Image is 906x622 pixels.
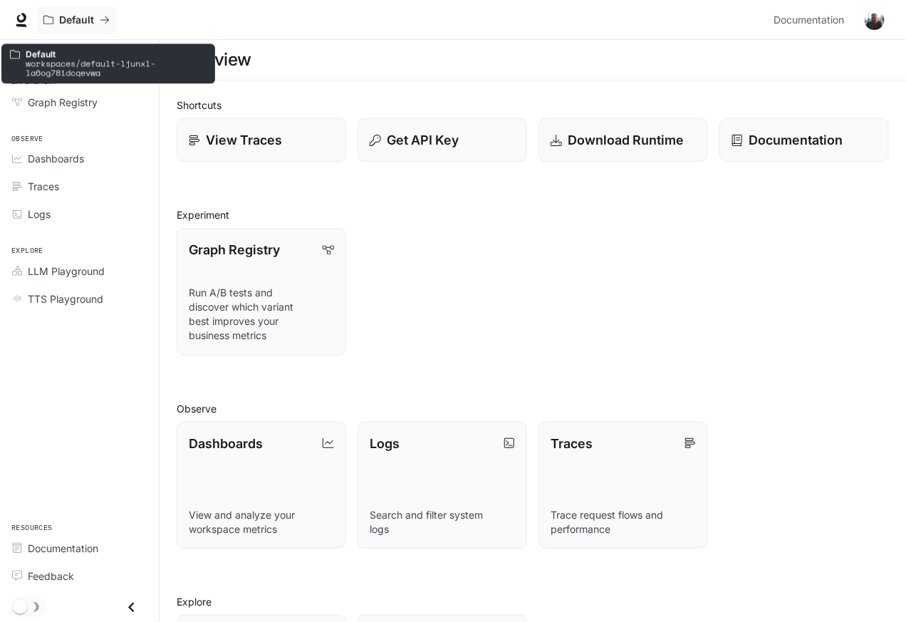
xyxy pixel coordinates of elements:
[28,179,59,194] span: Traces
[26,59,207,78] p: workspaces/default-ljunxl-la6og78idcqevwa
[860,6,889,34] button: User avatar
[551,434,593,453] p: Traces
[59,14,94,26] p: Default
[6,146,153,171] a: Dashboards
[370,434,400,453] p: Logs
[28,569,74,584] span: Feedback
[28,264,105,279] span: LLM Playground
[358,118,527,162] button: Get API Key
[28,207,51,222] span: Logs
[538,422,708,549] a: TracesTrace request flows and performance
[749,130,843,150] p: Documentation
[206,130,282,150] p: View Traces
[26,50,207,59] p: Default
[28,541,98,556] span: Documentation
[115,593,147,622] button: Close drawer
[6,90,153,115] a: Graph Registry
[177,118,346,162] a: View Traces
[13,598,27,614] span: Dark mode toggle
[6,536,153,561] a: Documentation
[568,130,684,150] p: Download Runtime
[189,434,263,453] p: Dashboards
[189,508,334,537] p: View and analyze your workspace metrics
[177,207,889,222] h2: Experiment
[177,98,889,113] h2: Shortcuts
[28,95,98,110] span: Graph Registry
[37,6,116,34] button: All workspaces
[189,286,334,343] p: Run A/B tests and discover which variant best improves your business metrics
[177,228,346,356] a: Graph RegistryRun A/B tests and discover which variant best improves your business metrics
[177,594,889,609] h2: Explore
[6,174,153,199] a: Traces
[774,11,844,29] span: Documentation
[28,291,103,306] span: TTS Playground
[6,202,153,227] a: Logs
[358,422,527,549] a: LogsSearch and filter system logs
[189,240,280,259] p: Graph Registry
[538,118,708,162] a: Download Runtime
[551,508,696,537] p: Trace request flows and performance
[387,130,459,150] p: Get API Key
[177,422,346,549] a: DashboardsView and analyze your workspace metrics
[719,118,889,162] a: Documentation
[6,286,153,311] a: TTS Playground
[6,564,153,589] a: Feedback
[28,151,84,166] span: Dashboards
[768,6,855,34] a: Documentation
[370,508,515,537] p: Search and filter system logs
[177,401,889,416] h2: Observe
[865,10,885,30] img: User avatar
[6,259,153,284] a: LLM Playground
